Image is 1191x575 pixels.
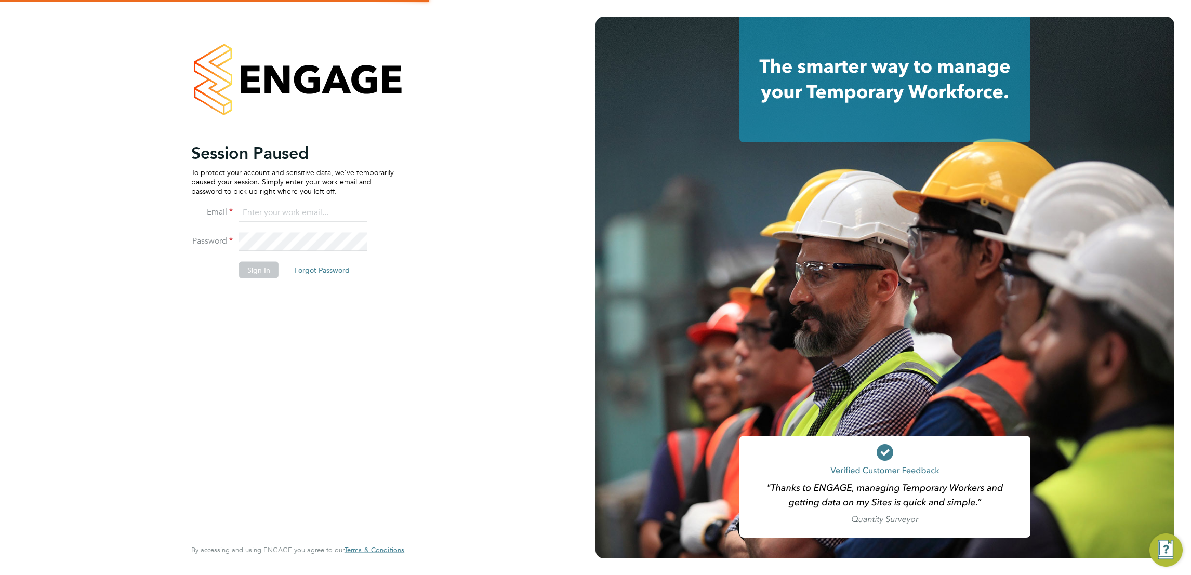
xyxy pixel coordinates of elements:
button: Forgot Password [286,261,358,278]
p: To protect your account and sensitive data, we've temporarily paused your session. Simply enter y... [191,167,394,196]
span: Terms & Conditions [345,545,404,554]
button: Engage Resource Center [1149,533,1183,567]
span: By accessing and using ENGAGE you agree to our [191,545,404,554]
h2: Session Paused [191,142,394,163]
label: Password [191,235,233,246]
input: Enter your work email... [239,204,367,222]
label: Email [191,206,233,217]
button: Sign In [239,261,279,278]
a: Terms & Conditions [345,546,404,554]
